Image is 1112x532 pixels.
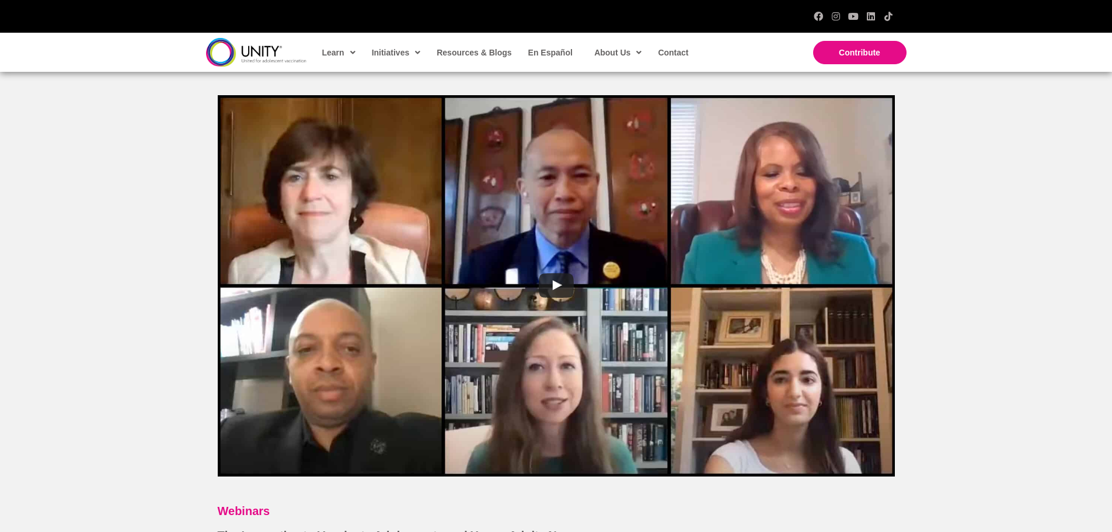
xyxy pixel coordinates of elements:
[218,505,270,517] a: Webinars
[218,95,895,477] a: uabb-video-gallery
[528,48,573,57] span: En Español
[813,41,907,64] a: Contribute
[206,38,306,67] img: unity-logo-dark
[831,12,841,21] a: Instagram
[594,44,642,61] span: About Us
[884,12,893,21] a: TikTok
[372,44,421,61] span: Initiatives
[814,12,823,21] a: Facebook
[322,44,355,61] span: Learn
[849,12,858,21] a: YouTube
[522,39,577,66] a: En Español
[431,39,516,66] a: Resources & Blogs
[588,39,646,66] a: About Us
[839,48,880,57] span: Contribute
[866,12,876,21] a: LinkedIn
[437,48,511,57] span: Resources & Blogs
[652,39,693,66] a: Contact
[658,48,688,57] span: Contact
